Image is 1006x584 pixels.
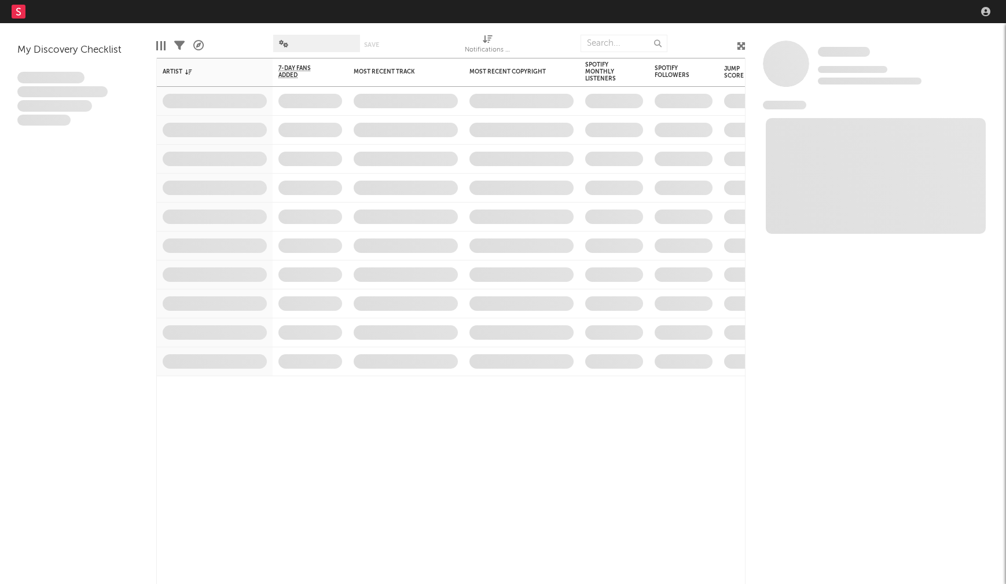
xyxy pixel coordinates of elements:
span: Some Artist [818,47,870,57]
span: Aliquam viverra [17,115,71,126]
div: My Discovery Checklist [17,43,139,57]
span: Integer aliquet in purus et [17,86,108,98]
div: Jump Score [724,65,753,79]
span: Lorem ipsum dolor [17,72,85,83]
a: Some Artist [818,46,870,58]
div: Notifications (Artist) [465,43,511,57]
input: Search... [581,35,667,52]
div: Filters [174,29,185,63]
span: Praesent ac interdum [17,100,92,112]
div: Artist [163,68,249,75]
div: Spotify Followers [655,65,695,79]
span: News Feed [763,101,806,109]
span: 7-Day Fans Added [278,65,325,79]
span: Tracking Since: [DATE] [818,66,887,73]
div: Most Recent Track [354,68,440,75]
div: Notifications (Artist) [465,29,511,63]
span: 0 fans last week [818,78,921,85]
button: Save [364,42,379,48]
div: Spotify Monthly Listeners [585,61,626,82]
div: Most Recent Copyright [469,68,556,75]
div: A&R Pipeline [193,29,204,63]
div: Edit Columns [156,29,166,63]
